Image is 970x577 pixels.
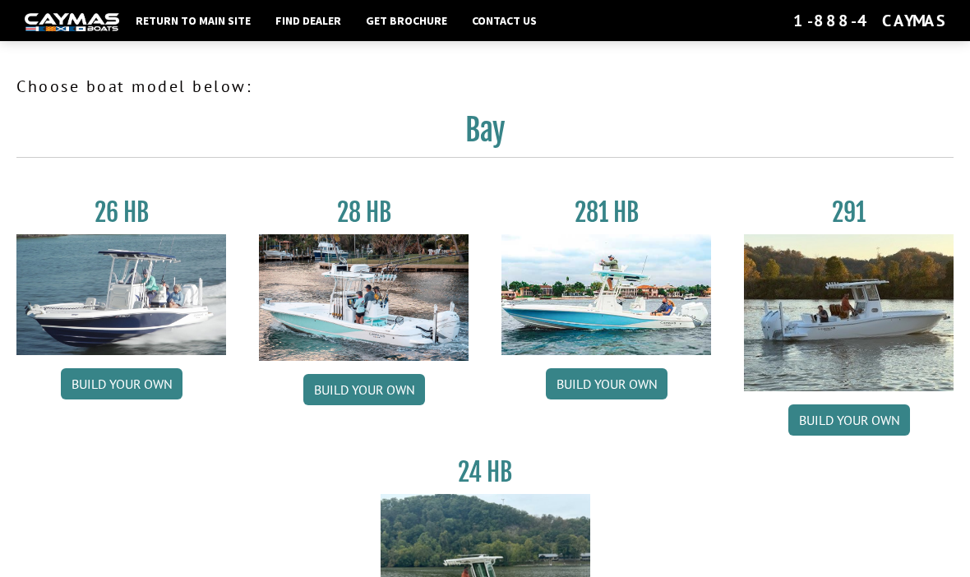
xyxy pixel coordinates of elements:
h3: 291 [744,197,954,228]
a: Contact Us [464,10,545,31]
a: Build your own [546,368,667,399]
img: white-logo-c9c8dbefe5ff5ceceb0f0178aa75bf4bb51f6bca0971e226c86eb53dfe498488.png [25,13,119,30]
a: Build your own [61,368,182,399]
div: 1-888-4CAYMAS [793,10,945,31]
a: Build your own [303,374,425,405]
h3: 281 HB [501,197,711,228]
a: Find Dealer [267,10,349,31]
p: Choose boat model below: [16,74,954,99]
h3: 26 HB [16,197,226,228]
img: 28-hb-twin.jpg [501,234,711,355]
h3: 24 HB [381,457,590,487]
a: Build your own [788,404,910,436]
h3: 28 HB [259,197,469,228]
img: 28_hb_thumbnail_for_caymas_connect.jpg [259,234,469,361]
img: 26_new_photo_resized.jpg [16,234,226,355]
img: 291_Thumbnail.jpg [744,234,954,391]
a: Return to main site [127,10,259,31]
h2: Bay [16,112,954,158]
a: Get Brochure [358,10,455,31]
